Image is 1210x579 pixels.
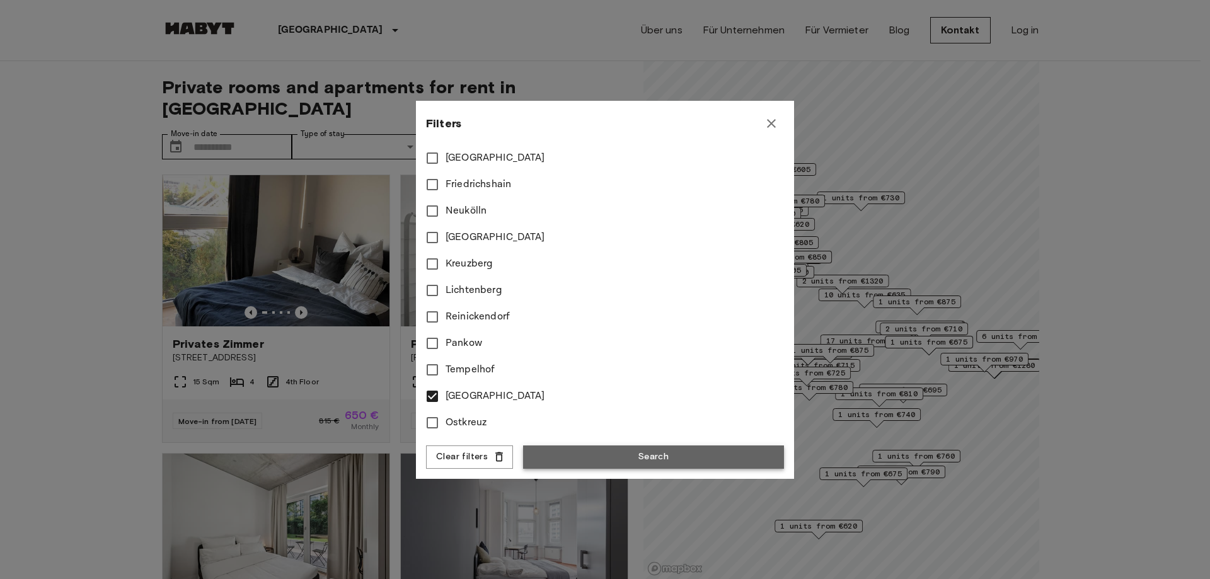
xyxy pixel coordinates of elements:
span: Pankow [446,336,482,351]
span: [GEOGRAPHIC_DATA] [446,389,545,404]
span: [GEOGRAPHIC_DATA] [446,151,545,166]
span: Ostkreuz [446,415,487,430]
button: Search [523,445,784,469]
span: [GEOGRAPHIC_DATA] [446,230,545,245]
span: Filters [426,116,461,131]
span: Reinickendorf [446,309,510,324]
span: Lichtenberg [446,283,502,298]
span: Kreuzberg [446,256,493,272]
span: Tempelhof [446,362,495,377]
span: Friedrichshain [446,177,511,192]
button: Clear filters [426,445,513,469]
span: Neukölln [446,204,487,219]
